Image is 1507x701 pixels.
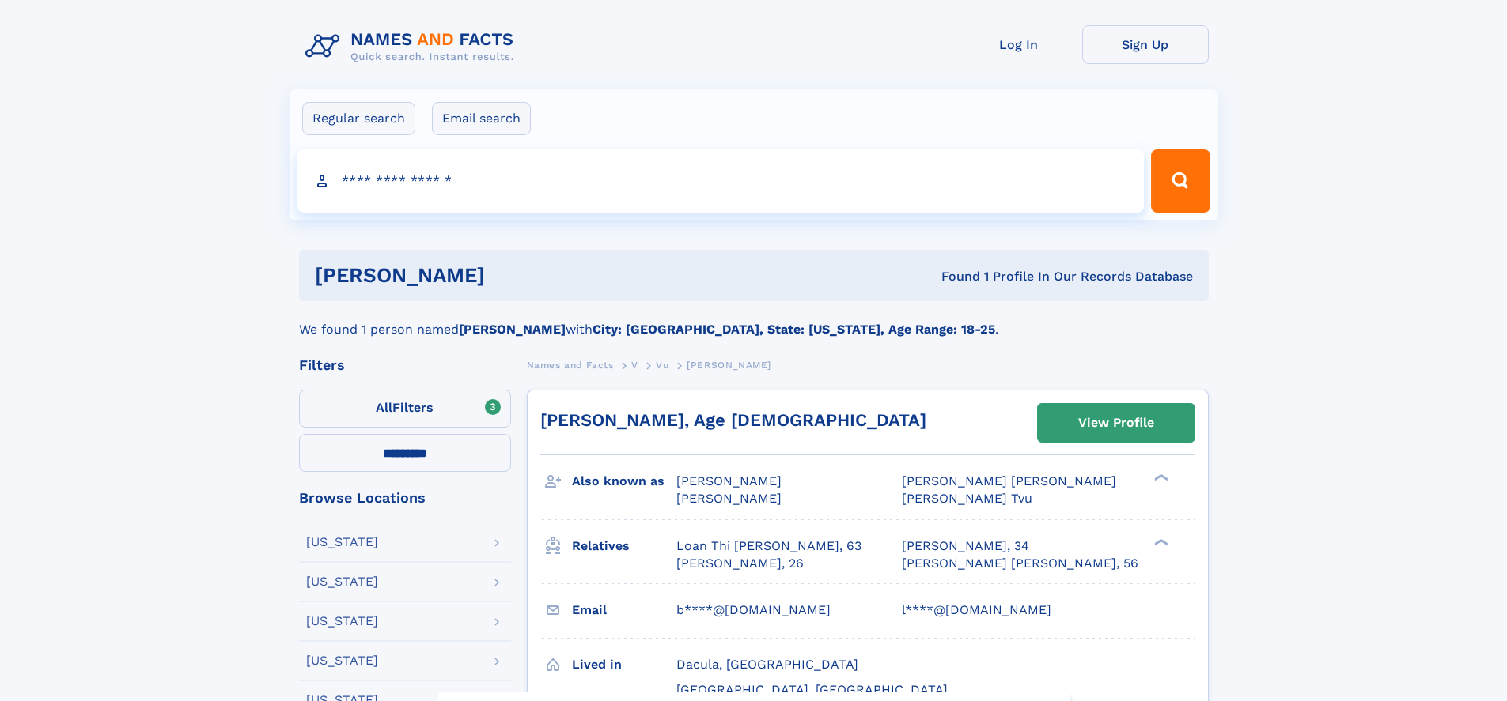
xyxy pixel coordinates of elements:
[676,473,782,488] span: [PERSON_NAME]
[902,537,1029,555] a: [PERSON_NAME], 34
[297,149,1145,213] input: search input
[302,102,415,135] label: Regular search
[527,355,614,375] a: Names and Facts
[656,360,668,371] span: Vu
[656,355,668,375] a: Vu
[299,491,511,505] div: Browse Locations
[902,473,1116,488] span: [PERSON_NAME] [PERSON_NAME]
[631,355,638,375] a: V
[306,654,378,667] div: [US_STATE]
[676,491,782,506] span: [PERSON_NAME]
[676,555,804,572] a: [PERSON_NAME], 26
[572,651,676,678] h3: Lived in
[459,322,566,337] b: [PERSON_NAME]
[306,575,378,588] div: [US_STATE]
[676,657,858,672] span: Dacula, [GEOGRAPHIC_DATA]
[572,533,676,560] h3: Relatives
[432,102,531,135] label: Email search
[713,268,1193,285] div: Found 1 Profile In Our Records Database
[676,682,948,697] span: [GEOGRAPHIC_DATA], [GEOGRAPHIC_DATA]
[1151,149,1210,213] button: Search Button
[1082,25,1209,64] a: Sign Up
[1038,404,1195,442] a: View Profile
[676,537,861,555] a: Loan Thi [PERSON_NAME], 63
[902,555,1138,572] a: [PERSON_NAME] [PERSON_NAME], 56
[376,400,392,415] span: All
[1150,473,1169,483] div: ❯
[572,597,676,624] h3: Email
[1150,537,1169,547] div: ❯
[593,322,995,337] b: City: [GEOGRAPHIC_DATA], State: [US_STATE], Age Range: 18-25
[315,266,714,285] h1: [PERSON_NAME]
[1078,405,1154,441] div: View Profile
[902,491,1032,506] span: [PERSON_NAME] Tvu
[299,358,511,372] div: Filters
[299,301,1209,339] div: We found 1 person named with .
[299,25,527,68] img: Logo Names and Facts
[631,360,638,371] span: V
[306,536,378,548] div: [US_STATE]
[956,25,1082,64] a: Log In
[299,390,511,428] label: Filters
[687,360,771,371] span: [PERSON_NAME]
[306,615,378,628] div: [US_STATE]
[572,468,676,495] h3: Also known as
[540,410,926,430] a: [PERSON_NAME], Age [DEMOGRAPHIC_DATA]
